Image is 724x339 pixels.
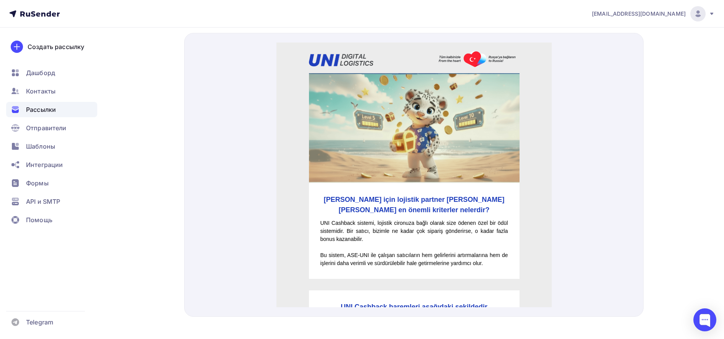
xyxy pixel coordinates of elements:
a: [EMAIL_ADDRESS][DOMAIN_NAME] [592,6,715,21]
span: Рассылки [26,105,56,114]
a: Дашборд [6,65,97,80]
strong: [PERSON_NAME] için lojistik partner [PERSON_NAME][PERSON_NAME] en önemli kriterler nelerdir? [47,153,228,171]
a: Отправители [6,120,97,136]
a: Шаблоны [6,139,97,154]
span: Формы [26,179,49,188]
span: Telegram [26,318,53,327]
span: Отправители [26,123,67,133]
strong: UNI Cashback baremleri aşağıdaki şekildedir [64,260,211,268]
span: Контакты [26,87,56,96]
div: Создать рассылку [28,42,84,51]
span: Интеграции [26,160,63,169]
span: Помощь [26,215,52,224]
p: UNI Cashback sistemi, lojistik cironuza bağlı olarak size ödenen özel bir ödül sistemidir. Bir sa... [44,177,232,201]
span: Шаблоны [26,142,55,151]
span: Дашборд [26,68,55,77]
a: Контакты [6,84,97,99]
p: Bu sistem, ASE-UNI ile çalışan satıcıların hem gelirlerini artırmalarına hem de işlerini daha ver... [44,209,232,225]
a: Формы [6,175,97,191]
span: [EMAIL_ADDRESS][DOMAIN_NAME] [592,10,686,18]
a: Рассылки [6,102,97,117]
span: API и SMTP [26,197,60,206]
